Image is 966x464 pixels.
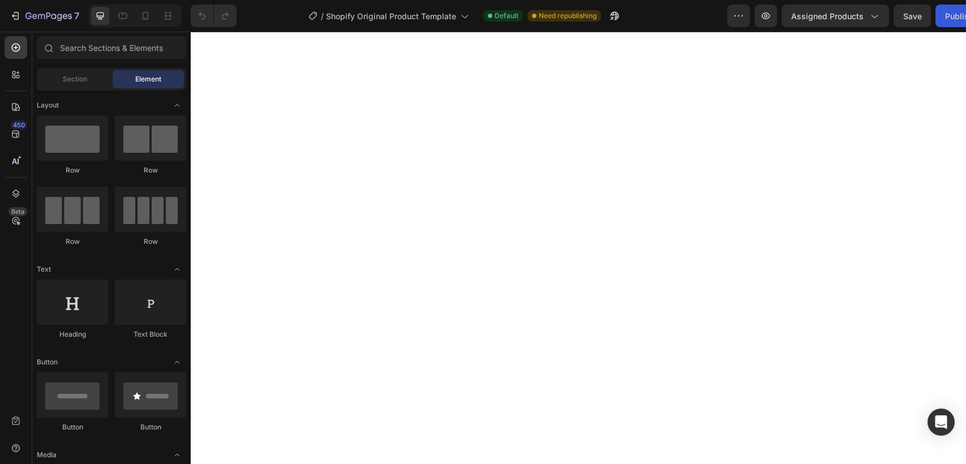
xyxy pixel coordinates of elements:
[849,5,886,27] button: Save
[168,353,186,371] span: Toggle open
[746,10,819,22] span: Assigned Products
[858,11,877,21] span: Save
[37,422,108,432] div: Button
[37,165,108,175] div: Row
[115,422,186,432] div: Button
[37,237,108,247] div: Row
[37,264,51,274] span: Text
[737,5,844,27] button: Assigned Products
[11,121,27,130] div: 450
[115,165,186,175] div: Row
[539,11,596,21] span: Need republishing
[900,10,929,22] div: Publish
[191,5,237,27] div: Undo/Redo
[115,237,186,247] div: Row
[8,207,27,216] div: Beta
[37,36,186,59] input: Search Sections & Elements
[37,100,59,110] span: Layout
[37,450,57,460] span: Media
[168,446,186,464] span: Toggle open
[326,10,456,22] span: Shopify Original Product Template
[321,10,324,22] span: /
[928,409,955,436] div: Open Intercom Messenger
[115,329,186,340] div: Text Block
[63,74,87,84] span: Section
[5,5,84,27] button: 7
[135,74,161,84] span: Element
[168,96,186,114] span: Toggle open
[495,11,518,21] span: Default
[74,9,79,23] p: 7
[891,5,938,27] button: Publish
[37,357,58,367] span: Button
[37,329,108,340] div: Heading
[168,260,186,278] span: Toggle open
[191,32,966,464] iframe: Design area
